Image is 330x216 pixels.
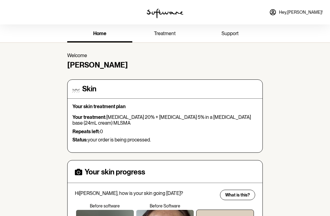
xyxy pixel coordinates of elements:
[75,190,216,196] p: Hi [PERSON_NAME] , how is your skin going [DATE]?
[266,5,326,20] a: Hey,[PERSON_NAME]!
[154,31,176,36] span: treatment
[82,85,96,93] h4: Skin
[93,31,106,36] span: home
[85,168,145,177] h4: Your skin progress
[279,10,323,15] span: Hey, [PERSON_NAME] !
[72,104,258,109] p: Your skin treatment plan
[222,31,239,36] span: support
[67,53,263,58] p: Welcome
[132,26,197,42] a: treatment
[198,26,263,42] a: support
[75,203,135,209] p: Before software
[220,190,255,200] button: What is this?
[72,137,88,143] strong: Status:
[67,61,263,70] h4: [PERSON_NAME]
[72,129,258,134] p: 0
[72,114,258,126] p: [MEDICAL_DATA] 20% + [MEDICAL_DATA] 5% in a [MEDICAL_DATA] base (24mL cream) MLSMA
[135,203,195,209] p: Before Software
[225,192,250,198] span: What is this?
[72,114,106,120] strong: Your treatment:
[67,26,132,42] a: home
[72,137,258,143] p: your order is being processed.
[72,129,100,134] strong: Repeats left:
[147,9,183,18] img: software logo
